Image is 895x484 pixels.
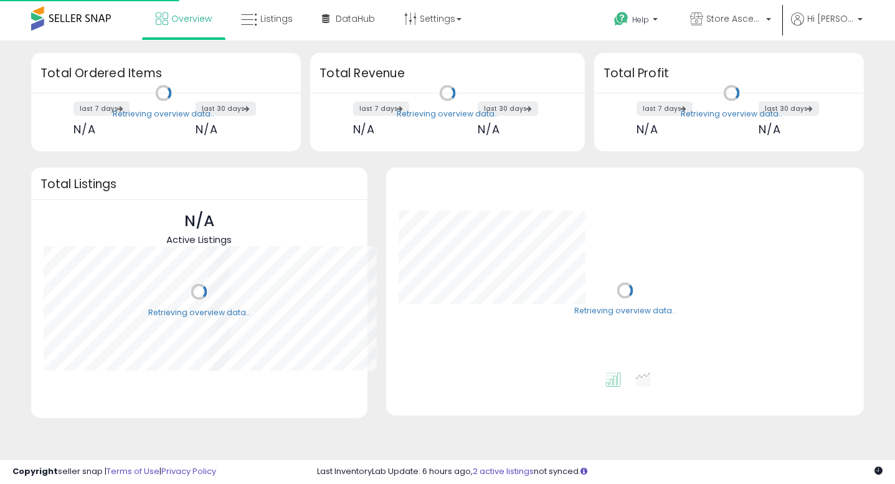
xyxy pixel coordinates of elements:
span: Store Ascend [706,12,762,25]
a: Hi [PERSON_NAME] [791,12,863,40]
div: Last InventoryLab Update: 6 hours ago, not synced. [317,466,883,478]
a: Help [604,2,670,40]
span: Listings [260,12,293,25]
div: Retrieving overview data.. [113,108,214,120]
a: 2 active listings [473,465,534,477]
div: Retrieving overview data.. [574,306,676,317]
div: Retrieving overview data.. [397,108,498,120]
div: seller snap | | [12,466,216,478]
span: DataHub [336,12,375,25]
span: Help [632,14,649,25]
i: Click here to read more about un-synced listings. [580,467,587,475]
i: Get Help [613,11,629,27]
div: Retrieving overview data.. [148,307,250,318]
span: Overview [171,12,212,25]
strong: Copyright [12,465,58,477]
a: Privacy Policy [161,465,216,477]
a: Terms of Use [107,465,159,477]
span: Hi [PERSON_NAME] [807,12,854,25]
div: Retrieving overview data.. [681,108,782,120]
